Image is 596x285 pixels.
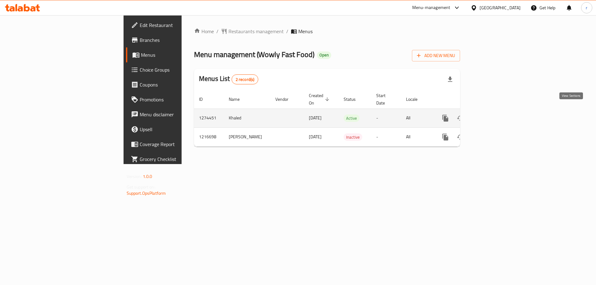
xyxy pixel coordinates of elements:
[140,140,218,148] span: Coverage Report
[344,134,362,141] span: Inactive
[406,96,426,103] span: Locale
[412,50,460,61] button: Add New Menu
[126,62,223,77] a: Choice Groups
[286,28,288,35] li: /
[453,130,468,145] button: Change Status
[371,109,401,127] td: -
[317,52,331,58] span: Open
[140,155,218,163] span: Grocery Checklist
[224,127,270,146] td: [PERSON_NAME]
[344,96,364,103] span: Status
[194,28,460,35] nav: breadcrumb
[317,51,331,59] div: Open
[371,127,401,146] td: -
[126,92,223,107] a: Promotions
[309,133,322,141] span: [DATE]
[480,4,521,11] div: [GEOGRAPHIC_DATA]
[344,115,359,122] span: Active
[140,36,218,44] span: Branches
[417,52,455,60] span: Add New Menu
[199,96,211,103] span: ID
[140,21,218,29] span: Edit Restaurant
[141,51,218,59] span: Menus
[194,47,314,61] span: Menu management ( Wowly Fast Food )
[586,4,587,11] span: r
[376,92,394,107] span: Start Date
[224,109,270,127] td: Khaled
[309,92,331,107] span: Created On
[453,111,468,126] button: Change Status
[194,90,503,147] table: enhanced table
[232,74,259,84] div: Total records count
[401,109,433,127] td: All
[412,4,450,11] div: Menu-management
[298,28,313,35] span: Menus
[127,172,142,180] span: Version:
[126,137,223,152] a: Coverage Report
[309,114,322,122] span: [DATE]
[199,74,258,84] h2: Menus List
[126,152,223,167] a: Grocery Checklist
[126,77,223,92] a: Coupons
[127,189,166,197] a: Support.OpsPlatform
[401,127,433,146] td: All
[143,172,152,180] span: 1.0.0
[275,96,296,103] span: Vendor
[232,77,258,82] span: 2 record(s)
[140,111,218,118] span: Menu disclaimer
[126,107,223,122] a: Menu disclaimer
[126,122,223,137] a: Upsell
[438,111,453,126] button: more
[140,81,218,88] span: Coupons
[126,33,223,47] a: Branches
[443,72,458,87] div: Export file
[140,126,218,133] span: Upsell
[140,96,218,103] span: Promotions
[127,183,155,191] span: Get support on:
[229,96,248,103] span: Name
[140,66,218,73] span: Choice Groups
[126,18,223,33] a: Edit Restaurant
[433,90,503,109] th: Actions
[221,28,284,35] a: Restaurants management
[228,28,284,35] span: Restaurants management
[438,130,453,145] button: more
[126,47,223,62] a: Menus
